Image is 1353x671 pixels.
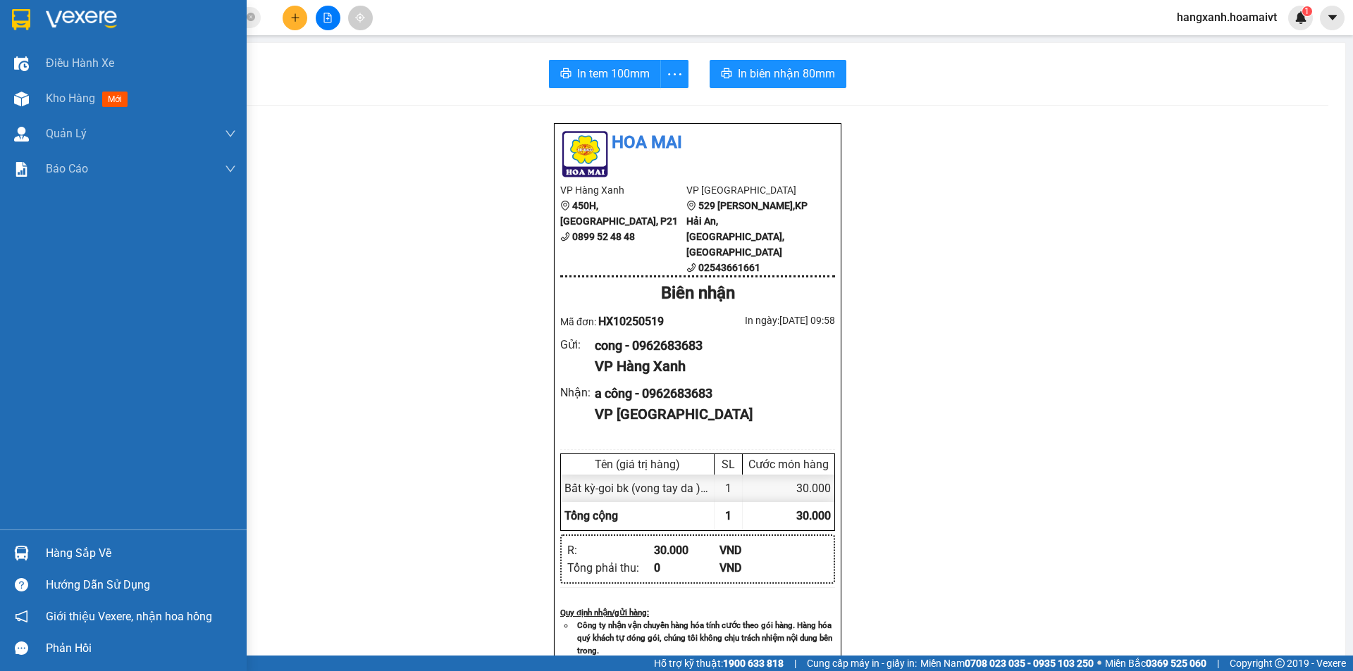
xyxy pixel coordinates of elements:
span: 1 [1304,6,1309,16]
span: mới [102,92,128,107]
li: VP [GEOGRAPHIC_DATA] [686,182,813,198]
span: In biên nhận 80mm [738,65,835,82]
span: environment [7,78,17,88]
span: 1 [725,509,731,522]
span: message [15,641,28,655]
strong: 1900 633 818 [723,658,784,669]
span: Kho hàng [46,92,95,105]
button: more [660,60,688,88]
div: 1 [715,475,743,502]
span: ⚪️ [1097,660,1101,666]
span: Báo cáo [46,160,88,177]
span: notification [15,610,28,623]
img: logo-vxr [12,9,30,30]
span: phone [686,263,696,272]
div: 30.000 [654,541,719,559]
li: Hoa Mai [7,7,204,34]
span: file-add [323,13,333,23]
img: logo.jpg [560,130,610,179]
strong: 0708 023 035 - 0935 103 250 [965,658,1094,669]
div: VP [GEOGRAPHIC_DATA] [595,403,824,425]
span: printer [560,68,572,81]
span: plus [290,13,300,23]
li: Hoa Mai [560,130,835,156]
button: printerIn tem 100mm [549,60,661,88]
button: printerIn biên nhận 80mm [710,60,846,88]
img: warehouse-icon [14,56,29,71]
span: environment [560,201,570,211]
div: SL [718,458,739,471]
span: phone [560,232,570,242]
span: close-circle [247,11,255,25]
span: copyright [1275,658,1285,668]
div: Tên (giá trị hàng) [564,458,710,471]
span: Hỗ trợ kỹ thuật: [654,656,784,671]
img: warehouse-icon [14,92,29,106]
span: aim [355,13,365,23]
img: warehouse-icon [14,127,29,142]
img: warehouse-icon [14,546,29,560]
span: down [225,128,236,139]
li: VP [GEOGRAPHIC_DATA] [97,60,187,106]
span: printer [721,68,732,81]
div: 30.000 [743,475,834,502]
div: cong - 0962683683 [595,336,824,356]
span: more [661,65,688,83]
sup: 1 [1302,6,1312,16]
span: environment [686,201,696,211]
div: a công - 0962683683 [595,384,824,403]
span: close-circle [247,13,255,21]
div: Gửi : [560,336,595,353]
span: question-circle [15,578,28,591]
b: 02543661661 [698,262,760,273]
button: plus [283,6,307,30]
div: Quy định nhận/gửi hàng : [560,606,835,619]
div: 0 [654,559,719,577]
button: file-add [316,6,340,30]
span: Điều hành xe [46,54,114,72]
li: VP Hàng Xanh [560,182,686,198]
div: In ngày: [DATE] 09:58 [698,313,835,328]
div: Cước món hàng [746,458,831,471]
span: | [1217,656,1219,671]
b: 529 [PERSON_NAME],KP Hải An, [GEOGRAPHIC_DATA], [GEOGRAPHIC_DATA] [686,200,808,258]
div: Hàng sắp về [46,543,236,564]
span: | [794,656,796,671]
div: VP Hàng Xanh [595,356,824,377]
b: 450H, [GEOGRAPHIC_DATA], P21 [7,77,94,120]
img: logo.jpg [7,7,56,56]
span: Tổng cộng [564,509,618,522]
span: 30.000 [796,509,831,522]
span: down [225,163,236,175]
img: solution-icon [14,162,29,177]
span: Miền Nam [920,656,1094,671]
div: Hướng dẫn sử dụng [46,575,236,596]
span: In tem 100mm [577,65,650,82]
div: VND [719,541,785,559]
div: Nhận : [560,384,595,401]
span: Bất kỳ - goi bk (vong tay da ) (0) [564,482,717,495]
span: Cung cấp máy in - giấy in: [807,656,917,671]
button: aim [348,6,373,30]
span: Giới thiệu Vexere, nhận hoa hồng [46,608,212,625]
span: caret-down [1326,11,1339,24]
div: Mã đơn: [560,313,698,330]
div: Phản hồi [46,638,236,659]
span: Miền Bắc [1105,656,1206,671]
span: hangxanh.hoamaivt [1166,8,1288,26]
b: 0899 52 48 48 [572,231,635,242]
div: R : [567,541,654,559]
div: VND [719,559,785,577]
span: HX10250519 [598,315,664,328]
img: icon-new-feature [1295,11,1307,24]
div: Tổng phải thu : [567,559,654,577]
strong: Công ty nhận vận chuyển hàng hóa tính cước theo gói hàng. Hàng hóa quý khách tự đóng gói, chúng t... [577,620,832,656]
li: VP Hàng Xanh [7,60,97,75]
button: caret-down [1320,6,1345,30]
div: Biên nhận [560,280,835,307]
span: Quản Lý [46,125,87,142]
strong: 0369 525 060 [1146,658,1206,669]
